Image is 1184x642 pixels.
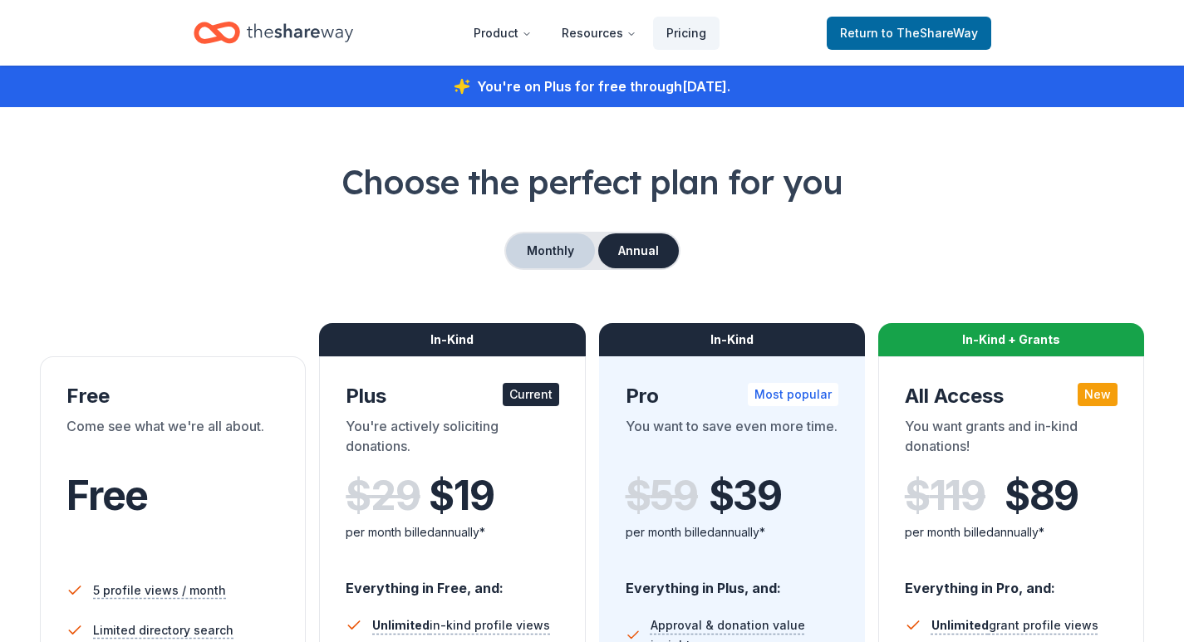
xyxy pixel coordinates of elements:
span: Unlimited [931,618,989,632]
a: Home [194,13,353,52]
button: Annual [598,233,679,268]
span: Free [66,471,148,520]
div: Everything in Plus, and: [626,564,838,599]
div: Plus [346,383,558,409]
div: You want grants and in-kind donations! [905,416,1118,463]
div: You're actively soliciting donations. [346,416,558,463]
span: in-kind profile views [372,618,550,632]
a: Pricing [653,17,720,50]
button: Monthly [506,233,595,268]
div: Everything in Pro, and: [905,564,1118,599]
span: Unlimited [372,618,430,632]
div: Everything in Free, and: [346,564,558,599]
div: All Access [905,383,1118,409]
div: Most popular [748,383,838,406]
div: per month billed annually* [905,522,1118,542]
div: Current [503,383,559,406]
span: $ 39 [709,473,782,519]
div: In-Kind + Grants [878,323,1144,356]
button: Resources [548,17,650,50]
div: Come see what we're all about. [66,416,279,463]
div: In-Kind [599,323,865,356]
span: Return [840,23,978,43]
div: New [1078,383,1118,406]
button: Product [460,17,545,50]
nav: Main [460,13,720,52]
div: You want to save even more time. [626,416,838,463]
div: Free [66,383,279,409]
div: per month billed annually* [626,522,838,542]
div: per month billed annually* [346,522,558,542]
span: grant profile views [931,618,1098,632]
span: 5 profile views / month [93,581,226,600]
a: Returnto TheShareWay [827,17,991,50]
span: $ 89 [1005,473,1078,519]
h1: Choose the perfect plan for you [40,159,1144,205]
div: Pro [626,383,838,409]
div: In-Kind [319,323,585,356]
span: to TheShareWay [882,26,978,40]
span: $ 19 [429,473,494,519]
span: Limited directory search [93,620,233,640]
